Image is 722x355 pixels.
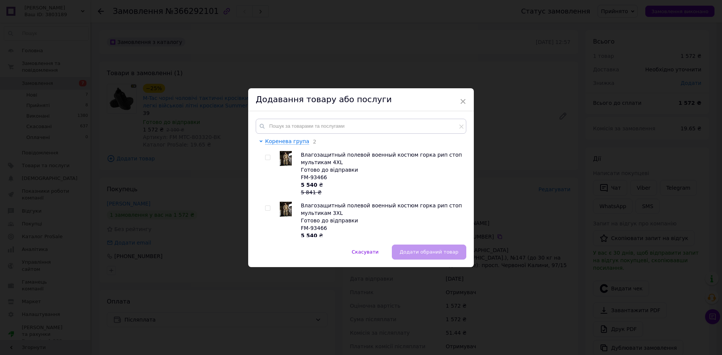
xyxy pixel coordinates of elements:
b: 5 540 [301,233,317,239]
b: 5 540 [301,182,317,188]
span: Влагозащитный полевой военный костюм горка рип стоп мультикам 4XL [301,152,462,165]
img: Влагозащитный полевой военный костюм горка рип стоп мультикам 4XL [280,151,292,166]
span: 5 841 ₴ [301,189,322,195]
span: FM-93466 [301,174,327,180]
span: 2 [309,139,316,145]
div: Готово до відправки [301,166,462,174]
input: Пошук за товарами та послугами [256,119,466,134]
div: Додавання товару або послуги [248,88,474,111]
span: × [460,95,466,108]
img: Влагозащитный полевой военный костюм горка рип стоп мультикам 3XL [280,202,292,217]
span: Коренева група [265,138,309,144]
div: ₴ [301,232,462,247]
button: Скасувати [344,245,386,260]
span: Скасувати [352,249,378,255]
span: Влагозащитный полевой военный костюм горка рип стоп мультикам 3XL [301,202,462,216]
span: FM-93466 [301,225,327,231]
div: Готово до відправки [301,217,462,224]
div: ₴ [301,181,462,196]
